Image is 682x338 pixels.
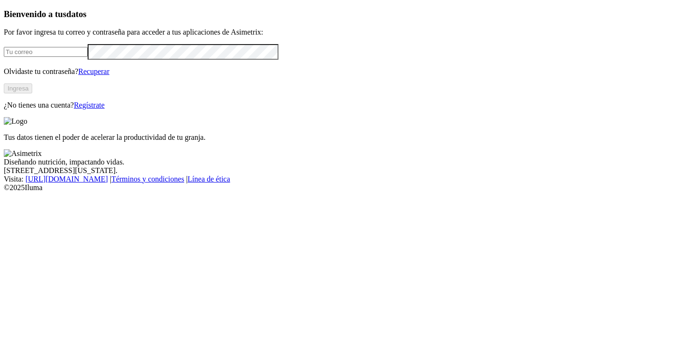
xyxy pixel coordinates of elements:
[4,67,678,76] p: Olvidaste tu contraseña?
[111,175,184,183] a: Términos y condiciones
[26,175,108,183] a: [URL][DOMAIN_NAME]
[4,133,678,142] p: Tus datos tienen el poder de acelerar la productividad de tu granja.
[4,83,32,93] button: Ingresa
[4,28,678,37] p: Por favor ingresa tu correo y contraseña para acceder a tus aplicaciones de Asimetrix:
[188,175,230,183] a: Línea de ética
[78,67,109,75] a: Recuperar
[4,166,678,175] div: [STREET_ADDRESS][US_STATE].
[4,183,678,192] div: © 2025 Iluma
[4,101,678,110] p: ¿No tienes una cuenta?
[4,175,678,183] div: Visita : | |
[4,149,42,158] img: Asimetrix
[74,101,105,109] a: Regístrate
[4,158,678,166] div: Diseñando nutrición, impactando vidas.
[4,47,88,57] input: Tu correo
[66,9,87,19] span: datos
[4,117,27,126] img: Logo
[4,9,678,19] h3: Bienvenido a tus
